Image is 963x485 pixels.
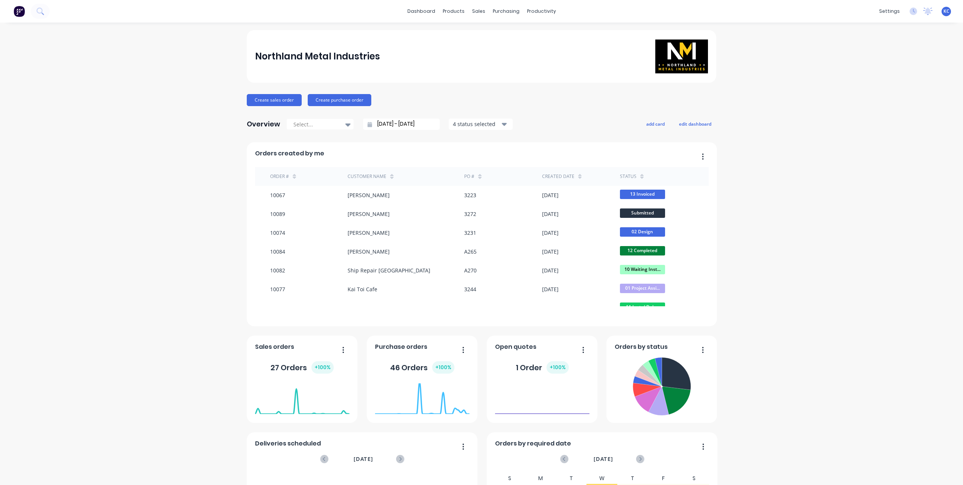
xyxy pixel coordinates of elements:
[620,208,665,218] span: Submitted
[620,190,665,199] span: 13 Invoiced
[270,266,285,274] div: 10082
[655,40,708,73] img: Northland Metal Industries
[620,303,665,312] span: 11 Inst. / Delv...
[620,284,665,293] span: 01 Project Assi...
[495,473,526,484] div: S
[542,304,559,312] div: [DATE]
[542,210,559,218] div: [DATE]
[464,173,474,180] div: PO #
[648,473,679,484] div: F
[495,342,536,351] span: Open quotes
[255,149,324,158] span: Orders created by me
[464,266,477,274] div: A270
[464,229,476,237] div: 3231
[542,285,559,293] div: [DATE]
[348,285,377,293] div: Kai Toi Cafe
[453,120,500,128] div: 4 status selected
[404,6,439,17] a: dashboard
[270,210,285,218] div: 10089
[311,361,334,374] div: + 100 %
[594,455,613,463] span: [DATE]
[255,342,294,351] span: Sales orders
[468,6,489,17] div: sales
[348,210,390,218] div: [PERSON_NAME]
[542,248,559,255] div: [DATE]
[542,173,574,180] div: Created date
[348,229,390,237] div: [PERSON_NAME]
[14,6,25,17] img: Factory
[348,191,390,199] div: [PERSON_NAME]
[348,266,430,274] div: Ship Repair [GEOGRAPHIC_DATA]
[542,191,559,199] div: [DATE]
[270,285,285,293] div: 10077
[525,473,556,484] div: M
[464,191,476,199] div: 3223
[247,117,280,132] div: Overview
[375,342,427,351] span: Purchase orders
[620,265,665,274] span: 10 Waiting Inst...
[586,473,617,484] div: W
[464,285,476,293] div: 3244
[270,191,285,199] div: 10067
[641,119,670,129] button: add card
[542,229,559,237] div: [DATE]
[439,6,468,17] div: products
[270,229,285,237] div: 10074
[464,304,477,312] div: A273
[247,94,302,106] button: Create sales order
[679,473,709,484] div: S
[308,94,371,106] button: Create purchase order
[620,227,665,237] span: 02 Design
[270,361,334,374] div: 27 Orders
[270,304,285,312] div: 10086
[674,119,716,129] button: edit dashboard
[464,248,477,255] div: A265
[875,6,904,17] div: settings
[390,361,454,374] div: 46 Orders
[556,473,587,484] div: T
[464,210,476,218] div: 3272
[449,119,513,130] button: 4 status selected
[348,248,390,255] div: [PERSON_NAME]
[516,361,569,374] div: 1 Order
[547,361,569,374] div: + 100 %
[255,49,380,64] div: Northland Metal Industries
[523,6,560,17] div: productivity
[943,8,949,15] span: KC
[348,304,399,312] div: [GEOGRAPHIC_DATA]
[489,6,523,17] div: purchasing
[620,246,665,255] span: 12 Completed
[348,173,386,180] div: Customer Name
[270,173,289,180] div: Order #
[620,173,636,180] div: status
[617,473,648,484] div: T
[615,342,668,351] span: Orders by status
[270,248,285,255] div: 10084
[542,266,559,274] div: [DATE]
[432,361,454,374] div: + 100 %
[354,455,373,463] span: [DATE]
